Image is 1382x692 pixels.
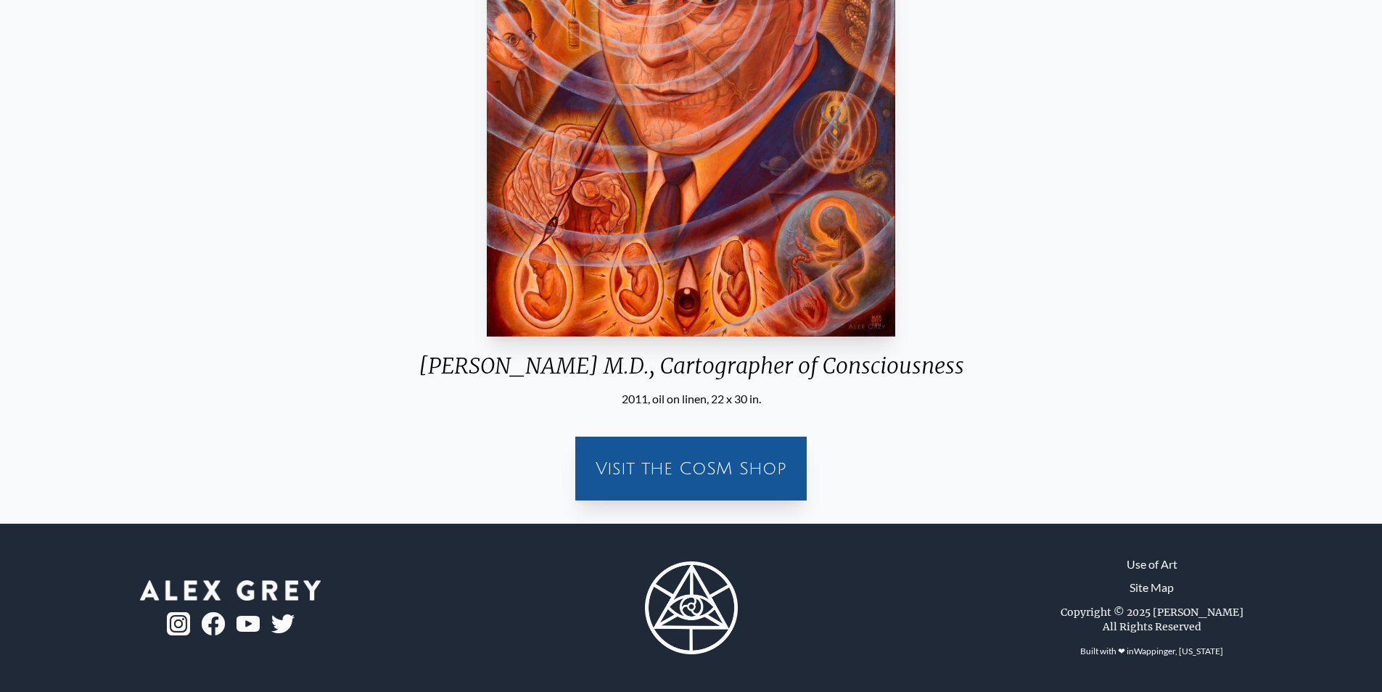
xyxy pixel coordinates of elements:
div: 2011, oil on linen, 22 x 30 in. [407,390,976,408]
div: Copyright © 2025 [PERSON_NAME] [1061,605,1243,619]
img: youtube-logo.png [236,616,260,633]
a: Use of Art [1127,556,1177,573]
a: Visit the CoSM Shop [584,445,798,492]
img: twitter-logo.png [271,614,295,633]
div: All Rights Reserved [1103,619,1201,634]
img: fb-logo.png [202,612,225,635]
div: [PERSON_NAME] M.D., Cartographer of Consciousness [407,353,976,390]
div: Built with ❤ in [1074,640,1229,663]
a: Site Map [1130,579,1174,596]
img: ig-logo.png [167,612,190,635]
a: Wappinger, [US_STATE] [1134,646,1223,656]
